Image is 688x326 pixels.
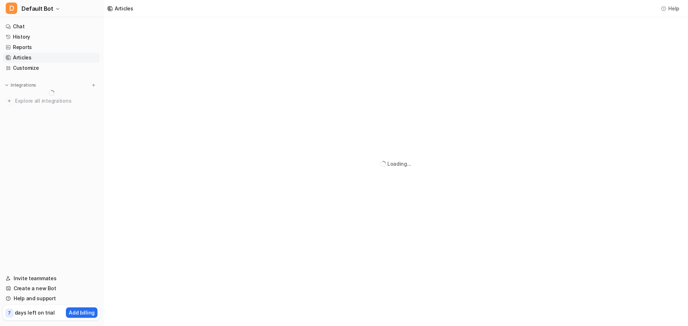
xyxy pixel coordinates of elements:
[6,97,13,104] img: explore all integrations
[3,273,100,283] a: Invite teammates
[3,21,100,31] a: Chat
[3,293,100,303] a: Help and support
[3,283,100,293] a: Create a new Bot
[15,309,55,316] p: days left on trial
[91,83,96,88] img: menu_add.svg
[3,53,100,63] a: Articles
[66,307,97,318] button: Add billing
[387,160,411,167] div: Loading...
[6,3,17,14] span: D
[21,4,53,14] span: Default Bot
[15,95,97,107] span: Explore all integrations
[8,310,11,316] p: 7
[3,82,38,89] button: Integrations
[4,83,9,88] img: expand menu
[115,5,133,12] div: Articles
[3,42,100,52] a: Reports
[69,309,95,316] p: Add billing
[3,96,100,106] a: Explore all integrations
[3,32,100,42] a: History
[3,63,100,73] a: Customize
[659,3,682,14] button: Help
[11,82,36,88] p: Integrations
